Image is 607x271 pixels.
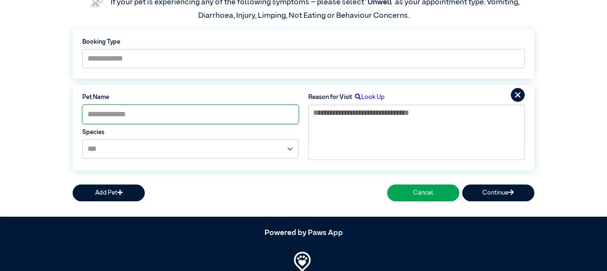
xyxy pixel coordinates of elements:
button: Continue [462,185,534,201]
button: Add Pet [73,185,145,201]
label: Booking Type [82,37,525,47]
button: Cancel [387,185,459,201]
label: Species [82,128,299,137]
label: Look Up [352,93,385,102]
h5: Powered by Paws App [73,229,534,238]
label: Pet Name [82,93,299,102]
label: Reason for Visit [308,93,352,102]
